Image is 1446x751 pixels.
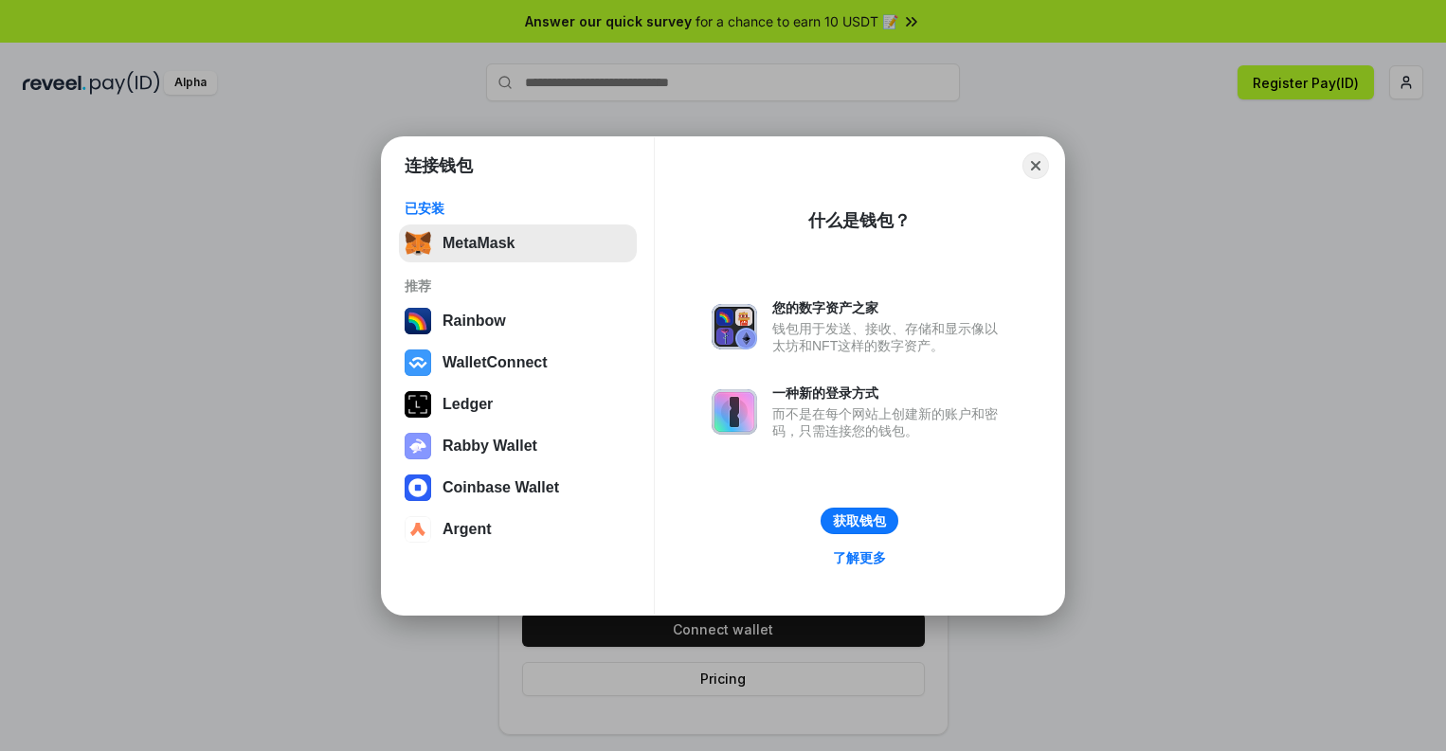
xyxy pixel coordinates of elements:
img: svg+xml,%3Csvg%20width%3D%22120%22%20height%3D%22120%22%20viewBox%3D%220%200%20120%20120%22%20fil... [405,308,431,334]
button: WalletConnect [399,344,637,382]
div: 已安装 [405,200,631,217]
div: 而不是在每个网站上创建新的账户和密码，只需连接您的钱包。 [772,405,1007,439]
div: Rainbow [443,313,506,330]
div: Ledger [443,396,493,413]
div: 推荐 [405,277,631,295]
img: svg+xml,%3Csvg%20width%3D%2228%22%20height%3D%2228%22%20viewBox%3D%220%200%2028%2028%22%20fill%3D... [405,516,431,543]
button: Rainbow [399,302,637,340]
div: 获取钱包 [833,512,886,529]
button: Argent [399,510,637,548]
button: Ledger [399,385,637,423]
img: svg+xml,%3Csvg%20width%3D%2228%22%20height%3D%2228%22%20viewBox%3D%220%200%2028%2028%22%20fill%3D... [405,349,431,376]
div: 什么是钱包？ [808,209,911,232]
img: svg+xml,%3Csvg%20xmlns%3D%22http%3A%2F%2Fwww.w3.org%2F2000%2Fsvg%22%20fill%3D%22none%22%20viewBox... [712,304,757,349]
div: MetaMask [443,235,515,252]
div: 您的数字资产之家 [772,299,1007,316]
h1: 连接钱包 [405,154,473,177]
div: WalletConnect [443,354,548,371]
div: 一种新的登录方式 [772,384,1007,402]
img: svg+xml,%3Csvg%20fill%3D%22none%22%20height%3D%2233%22%20viewBox%3D%220%200%2035%2033%22%20width%... [405,230,431,257]
img: svg+xml,%3Csvg%20width%3D%2228%22%20height%3D%2228%22%20viewBox%3D%220%200%2028%2028%22%20fill%3D... [405,474,431,501]
div: Rabby Wallet [443,438,537,455]
div: Coinbase Wallet [443,479,559,496]
img: svg+xml,%3Csvg%20xmlns%3D%22http%3A%2F%2Fwww.w3.org%2F2000%2Fsvg%22%20width%3D%2228%22%20height%3... [405,391,431,418]
img: svg+xml,%3Csvg%20xmlns%3D%22http%3A%2F%2Fwww.w3.org%2F2000%2Fsvg%22%20fill%3D%22none%22%20viewBox... [712,389,757,435]
button: Rabby Wallet [399,427,637,465]
img: svg+xml,%3Csvg%20xmlns%3D%22http%3A%2F%2Fwww.w3.org%2F2000%2Fsvg%22%20fill%3D%22none%22%20viewBox... [405,433,431,459]
div: 了解更多 [833,549,886,566]
button: MetaMask [399,224,637,262]
button: Close [1022,152,1049,179]
div: Argent [443,521,492,538]
button: Coinbase Wallet [399,469,637,507]
a: 了解更多 [822,545,897,570]
div: 钱包用于发送、接收、存储和显示像以太坊和NFT这样的数字资产。 [772,320,1007,354]
button: 获取钱包 [821,508,898,534]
